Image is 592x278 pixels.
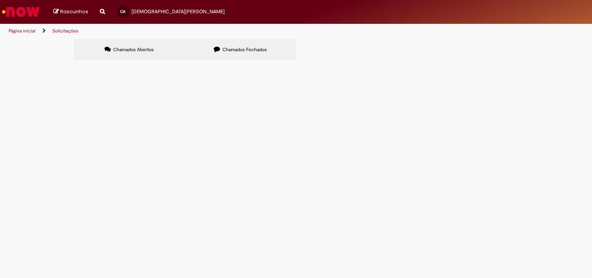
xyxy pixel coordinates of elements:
[113,46,154,53] span: Chamados Abertos
[222,46,267,53] span: Chamados Fechados
[1,4,41,20] img: ServiceNow
[6,24,389,38] ul: Trilhas de página
[120,9,125,14] span: CA
[132,8,225,15] span: [DEMOGRAPHIC_DATA][PERSON_NAME]
[60,8,88,15] span: Rascunhos
[53,8,88,16] a: Rascunhos
[9,28,36,34] a: Página inicial
[52,28,78,34] a: Solicitações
